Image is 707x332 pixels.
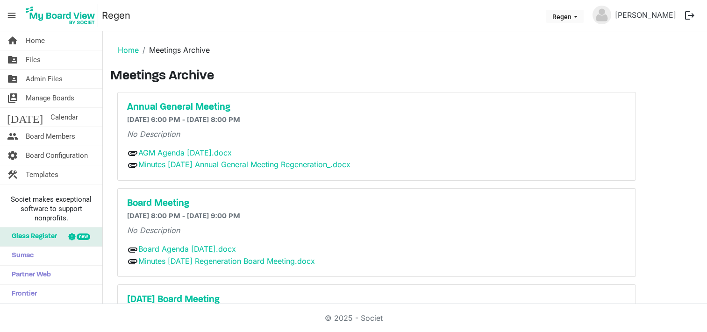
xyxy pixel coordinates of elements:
[26,146,88,165] span: Board Configuration
[593,6,611,24] img: no-profile-picture.svg
[23,4,98,27] img: My Board View Logo
[7,31,18,50] span: home
[546,10,584,23] button: Regen dropdownbutton
[7,70,18,88] span: folder_shared
[7,285,37,304] span: Frontier
[3,7,21,24] span: menu
[138,160,350,169] a: Minutes [DATE] Annual General Meeting Regeneration_.docx
[23,4,102,27] a: My Board View Logo
[118,45,139,55] a: Home
[26,31,45,50] span: Home
[7,247,34,265] span: Sumac
[110,69,700,85] h3: Meetings Archive
[7,50,18,69] span: folder_shared
[127,212,626,221] h6: [DATE] 8:00 PM - [DATE] 9:00 PM
[127,160,138,171] span: attachment
[7,89,18,107] span: switch_account
[127,225,626,236] p: No Description
[127,128,626,140] p: No Description
[50,108,78,127] span: Calendar
[138,256,315,266] a: Minutes [DATE] Regeneration Board Meeting.docx
[127,256,138,267] span: attachment
[7,165,18,184] span: construction
[7,227,57,246] span: Glass Register
[26,165,58,184] span: Templates
[26,127,75,146] span: Board Members
[611,6,680,24] a: [PERSON_NAME]
[7,146,18,165] span: settings
[7,266,51,284] span: Partner Web
[26,89,74,107] span: Manage Boards
[127,198,626,209] a: Board Meeting
[138,148,232,157] a: AGM Agenda [DATE].docx
[7,127,18,146] span: people
[127,294,626,305] a: [DATE] Board Meeting
[139,44,210,56] li: Meetings Archive
[325,313,383,323] a: © 2025 - Societ
[138,244,236,254] a: Board Agenda [DATE].docx
[127,148,138,159] span: attachment
[680,6,700,25] button: logout
[127,102,626,113] a: Annual General Meeting
[7,108,43,127] span: [DATE]
[102,6,130,25] a: Regen
[127,116,626,125] h6: [DATE] 6:00 PM - [DATE] 8:00 PM
[77,233,90,240] div: new
[26,50,41,69] span: Files
[4,195,98,223] span: Societ makes exceptional software to support nonprofits.
[26,70,63,88] span: Admin Files
[127,244,138,255] span: attachment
